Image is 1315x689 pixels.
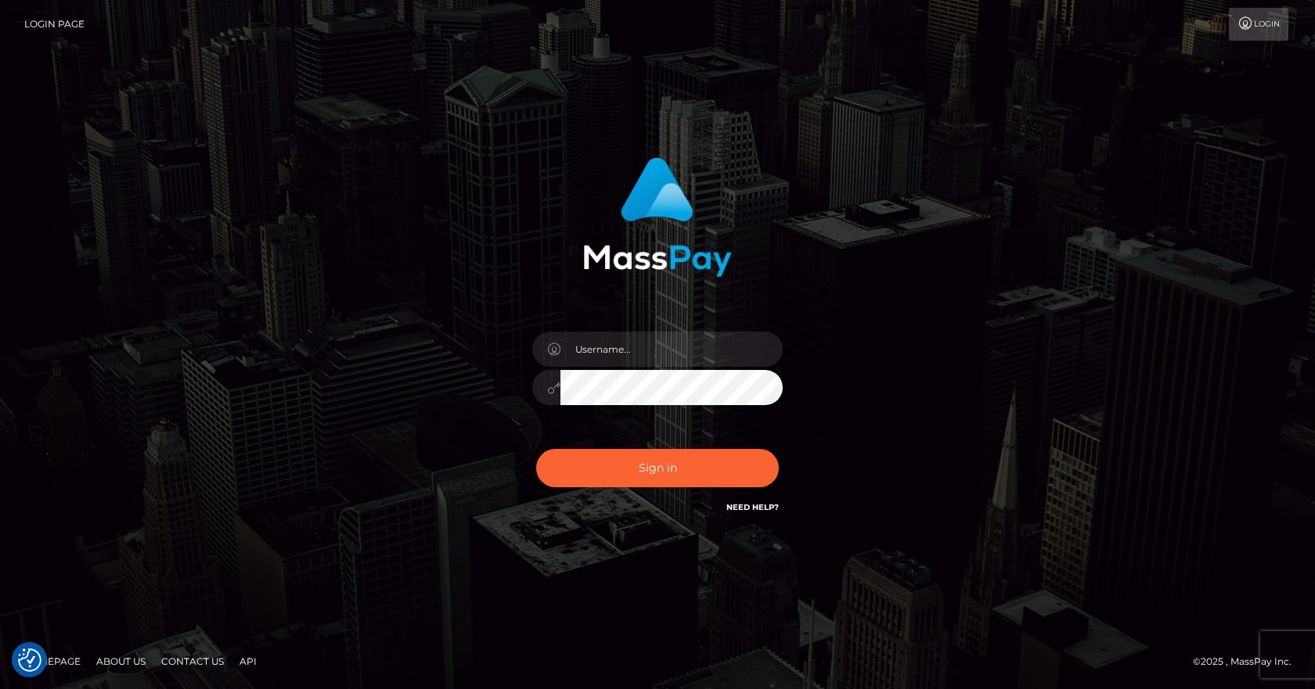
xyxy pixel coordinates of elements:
button: Sign in [536,449,779,487]
a: API [233,649,263,673]
img: Revisit consent button [18,648,41,672]
a: Login [1229,8,1288,41]
img: MassPay Login [583,157,732,277]
div: © 2025 , MassPay Inc. [1193,653,1303,670]
a: Contact Us [155,649,230,673]
a: Homepage [17,649,87,673]
a: Need Help? [726,502,779,512]
button: Consent Preferences [18,648,41,672]
a: About Us [90,649,152,673]
a: Login Page [24,8,85,41]
input: Username... [560,332,783,367]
